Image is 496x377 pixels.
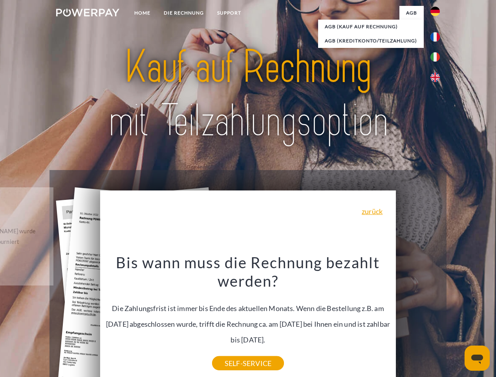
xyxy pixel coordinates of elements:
[399,6,424,20] a: agb
[465,346,490,371] iframe: Schaltfläche zum Öffnen des Messaging-Fensters
[430,52,440,62] img: it
[362,208,383,215] a: zurück
[56,9,119,16] img: logo-powerpay-white.svg
[157,6,210,20] a: DIE RECHNUNG
[210,6,248,20] a: SUPPORT
[212,356,284,370] a: SELF-SERVICE
[430,7,440,16] img: de
[105,253,392,291] h3: Bis wann muss die Rechnung bezahlt werden?
[318,20,424,34] a: AGB (Kauf auf Rechnung)
[105,253,392,363] div: Die Zahlungsfrist ist immer bis Ende des aktuellen Monats. Wenn die Bestellung z.B. am [DATE] abg...
[430,73,440,82] img: en
[75,38,421,150] img: title-powerpay_de.svg
[128,6,157,20] a: Home
[318,34,424,48] a: AGB (Kreditkonto/Teilzahlung)
[430,32,440,42] img: fr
